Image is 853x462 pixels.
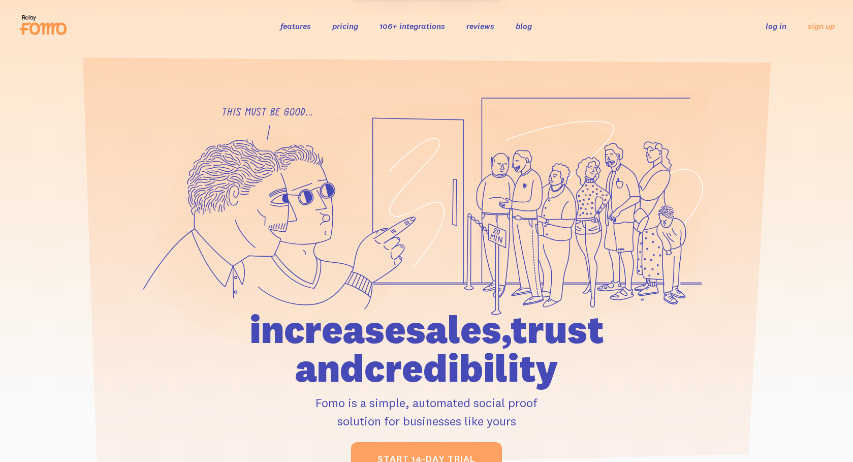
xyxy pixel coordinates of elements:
[280,21,311,31] a: features
[380,21,445,31] a: 106+ integrations
[192,393,662,430] p: Fomo is a simple, automated social proof solution for businesses like yours
[466,21,494,31] a: reviews
[192,310,662,387] h1: increase sales, trust and credibility
[332,21,358,31] a: pricing
[808,21,835,32] a: sign up
[516,21,532,31] a: blog
[766,21,786,31] a: log in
